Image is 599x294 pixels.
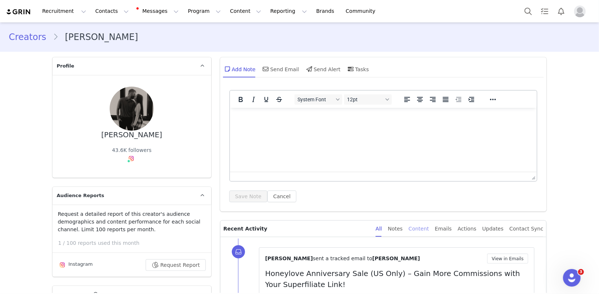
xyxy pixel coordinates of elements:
span: [PERSON_NAME] [372,255,420,261]
button: Align center [414,94,426,105]
div: Add Note [223,60,256,78]
button: Underline [260,94,273,105]
button: Recruitment [38,3,91,19]
button: Save Note [229,190,267,202]
button: Justify [439,94,452,105]
div: Emails [435,221,452,237]
div: 43.6K followers [112,146,151,154]
div: [PERSON_NAME] [101,131,162,139]
img: instagram.svg [59,262,65,268]
span: System Font [297,97,333,102]
button: Content [226,3,266,19]
p: 1 / 100 reports used this month [58,239,211,247]
img: grin logo [6,8,32,15]
button: Search [520,3,536,19]
div: Updates [482,221,504,237]
div: Send Email [262,60,299,78]
div: Contact Sync [509,221,544,237]
img: placeholder-profile.jpg [574,6,586,17]
button: Program [183,3,225,19]
button: Contacts [91,3,133,19]
button: Increase indent [465,94,478,105]
button: Align right [427,94,439,105]
button: Profile [570,6,593,17]
div: Press the Up and Down arrow keys to resize the editor. [529,172,537,181]
img: f9a3ee6e-4c51-4ab7-9af6-90a1c0bceccd.jpg [110,87,154,131]
button: Decrease indent [452,94,465,105]
span: sent a tracked email to [313,255,372,261]
button: Align left [401,94,413,105]
span: Profile [57,62,74,70]
a: Brands [312,3,341,19]
span: 3 [578,269,584,275]
button: Reveal or hide additional toolbar items [487,94,499,105]
p: Honeylove Anniversary Sale (US Only) – Gain More Commissions with Your Superfiliate Link! [265,268,529,290]
div: Notes [388,221,402,237]
button: Italic [247,94,260,105]
button: Messages [134,3,183,19]
button: Bold [234,94,247,105]
span: Audience Reports [57,192,105,199]
a: Community [341,3,383,19]
div: Tasks [346,60,369,78]
button: Cancel [267,190,296,202]
a: Tasks [537,3,553,19]
iframe: Intercom live chat [563,269,581,287]
div: Instagram [58,261,93,269]
div: Send Alert [305,60,340,78]
button: Strikethrough [273,94,285,105]
img: instagram.svg [128,156,134,161]
button: Reporting [266,3,311,19]
div: Content [409,221,429,237]
p: Recent Activity [223,221,370,237]
p: Request a detailed report of this creator's audience demographics and content performance for eac... [58,210,206,233]
button: Notifications [553,3,569,19]
span: [PERSON_NAME] [265,255,313,261]
button: Fonts [295,94,342,105]
button: Request Report [146,259,206,271]
div: Actions [458,221,476,237]
button: View in Emails [487,254,529,264]
div: All [376,221,382,237]
a: Creators [9,30,53,44]
span: 12pt [347,97,383,102]
button: Font sizes [344,94,392,105]
iframe: Rich Text Area [230,108,537,172]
